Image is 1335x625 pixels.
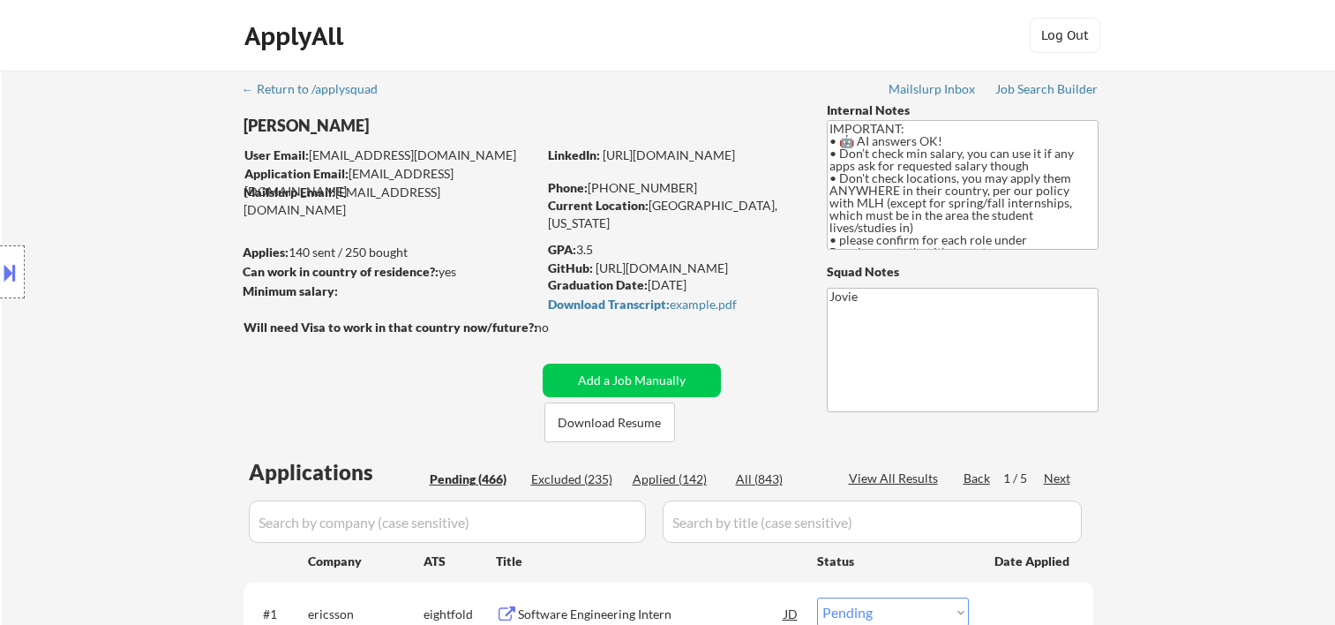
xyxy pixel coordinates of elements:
[889,82,977,100] a: Mailslurp Inbox
[1044,470,1072,487] div: Next
[244,184,536,218] div: [EMAIL_ADDRESS][DOMAIN_NAME]
[548,297,670,312] strong: Download Transcript:
[1030,18,1100,53] button: Log Out
[827,263,1099,281] div: Squad Notes
[518,606,784,623] div: Software Engineering Intern
[548,147,600,162] strong: LinkedIn:
[531,471,619,488] div: Excluded (235)
[243,244,536,261] div: 140 sent / 250 bought
[308,553,424,570] div: Company
[827,102,1099,119] div: Internal Notes
[543,364,721,397] button: Add a Job Manually
[964,470,992,487] div: Back
[244,165,536,200] div: [EMAIL_ADDRESS][DOMAIN_NAME]
[663,501,1082,543] input: Search by title (case sensitive)
[243,264,439,279] strong: Can work in country of residence?:
[263,606,294,623] div: #1
[424,553,496,570] div: ATS
[596,260,728,275] a: [URL][DOMAIN_NAME]
[535,319,585,336] div: no
[995,83,1099,95] div: Job Search Builder
[817,545,969,576] div: Status
[548,297,793,315] a: Download Transcript:example.pdf
[249,462,424,483] div: Applications
[548,179,798,197] div: [PHONE_NUMBER]
[548,242,576,257] strong: GPA:
[995,82,1099,100] a: Job Search Builder
[736,471,824,488] div: All (843)
[633,471,721,488] div: Applied (142)
[424,606,496,623] div: eightfold
[548,277,648,292] strong: Graduation Date:
[544,403,675,442] button: Download Resume
[430,471,518,488] div: Pending (466)
[548,180,588,195] strong: Phone:
[548,197,798,231] div: [GEOGRAPHIC_DATA], [US_STATE]
[849,470,943,487] div: View All Results
[244,21,349,51] div: ApplyAll
[548,276,798,294] div: [DATE]
[994,553,1072,570] div: Date Applied
[308,606,424,623] div: ericsson
[244,147,536,164] div: [EMAIL_ADDRESS][DOMAIN_NAME]
[548,260,593,275] strong: GitHub:
[496,553,800,570] div: Title
[603,147,735,162] a: [URL][DOMAIN_NAME]
[244,115,606,137] div: [PERSON_NAME]
[244,320,537,335] strong: Will need Visa to work in that country now/future?:
[889,83,977,95] div: Mailslurp Inbox
[242,82,394,100] a: ← Return to /applysquad
[243,263,531,281] div: yes
[1003,470,1044,487] div: 1 / 5
[548,241,800,259] div: 3.5
[548,198,649,213] strong: Current Location:
[548,298,793,311] div: example.pdf
[242,83,394,95] div: ← Return to /applysquad
[249,501,646,543] input: Search by company (case sensitive)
